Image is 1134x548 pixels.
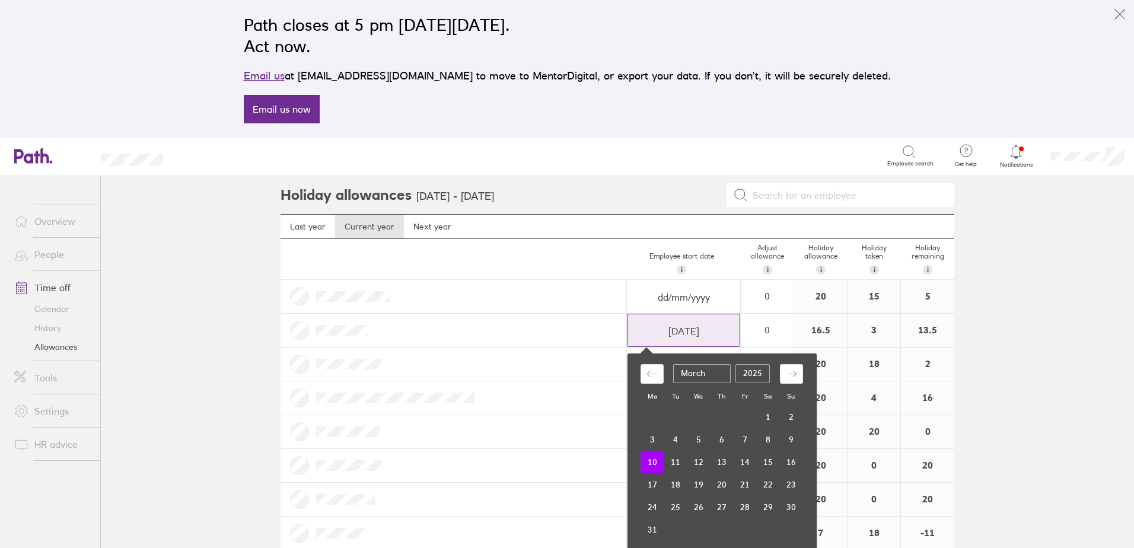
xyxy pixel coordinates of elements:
small: Th [718,392,725,400]
div: 0 [741,324,793,335]
a: Email us now [244,95,320,123]
a: Allowances [5,337,100,356]
a: Settings [5,399,100,423]
div: Adjust allowance [741,239,794,279]
td: Wednesday, March 12, 2025 [687,451,710,473]
h2: Path closes at 5 pm [DATE][DATE]. Act now. [244,14,891,57]
div: 3 [848,314,900,347]
div: Holiday allowance [794,239,848,279]
input: dd/mm/yyyy [627,281,740,314]
div: Holiday taken [848,239,901,279]
td: Monday, March 31, 2025 [641,518,664,541]
div: Move forward to switch to the next month. [780,364,803,384]
a: Calendar [5,300,100,318]
div: 0 [901,415,954,448]
span: i [820,265,822,275]
div: 20 [901,449,954,482]
a: History [5,318,100,337]
td: Saturday, March 1, 2025 [756,406,779,428]
div: 2 [901,348,954,381]
td: Monday, March 17, 2025 [641,473,664,496]
td: Tuesday, March 4, 2025 [664,428,687,451]
div: Move backward to switch to the previous month. [641,364,664,384]
td: Selected. Monday, March 10, 2025 [641,451,664,473]
a: Notifications [997,144,1036,168]
span: i [681,265,683,275]
div: Holiday remaining [901,239,954,279]
div: Employee start date [622,247,741,279]
span: Employee search [887,160,934,167]
div: 20 [794,415,847,448]
small: Fr [742,392,748,400]
small: Tu [672,392,679,400]
td: Saturday, March 29, 2025 [756,496,779,518]
td: Saturday, March 8, 2025 [756,428,779,451]
span: i [874,265,875,275]
div: 20 [794,348,847,381]
span: Get help [947,161,985,168]
p: at [EMAIL_ADDRESS][DOMAIN_NAME] to move to MentorDigital, or export your data. If you don’t, it w... [244,68,891,84]
input: Search for an employee [748,184,947,206]
div: Search [195,150,225,161]
td: Monday, March 24, 2025 [641,496,664,518]
div: 13.5 [901,314,954,347]
div: 16.5 [794,314,847,347]
a: People [5,243,100,266]
td: Friday, March 14, 2025 [733,451,756,473]
small: Su [787,392,795,400]
td: Saturday, March 22, 2025 [756,473,779,496]
td: Sunday, March 30, 2025 [779,496,802,518]
input: dd/mm/yyyy [627,314,740,348]
div: 0 [848,483,900,516]
td: Thursday, March 20, 2025 [710,473,733,496]
div: 20 [794,381,847,415]
td: Tuesday, March 18, 2025 [664,473,687,496]
td: Saturday, March 15, 2025 [756,451,779,473]
div: 18 [848,348,900,381]
h3: [DATE] - [DATE] [416,190,494,203]
span: Notifications [997,161,1036,168]
div: 16 [901,381,954,415]
div: 0 [741,291,793,301]
a: Time off [5,276,100,300]
div: 20 [848,415,900,448]
div: 15 [848,280,900,313]
td: Friday, March 21, 2025 [733,473,756,496]
span: i [927,265,929,275]
span: i [767,265,769,275]
div: 20 [794,280,847,313]
td: Wednesday, March 26, 2025 [687,496,710,518]
td: Monday, March 3, 2025 [641,428,664,451]
td: Wednesday, March 19, 2025 [687,473,710,496]
a: Next year [404,215,461,238]
td: Friday, March 7, 2025 [733,428,756,451]
td: Tuesday, March 25, 2025 [664,496,687,518]
a: Last year [281,215,335,238]
div: 20 [901,483,954,516]
td: Wednesday, March 5, 2025 [687,428,710,451]
small: Mo [648,392,657,400]
td: Friday, March 28, 2025 [733,496,756,518]
td: Sunday, March 23, 2025 [779,473,802,496]
a: Email us [244,69,285,82]
a: Overview [5,209,100,233]
td: Thursday, March 13, 2025 [710,451,733,473]
a: HR advice [5,432,100,456]
td: Sunday, March 16, 2025 [779,451,802,473]
td: Sunday, March 9, 2025 [779,428,802,451]
td: Thursday, March 27, 2025 [710,496,733,518]
input: dd/mm/yyyy [627,348,740,381]
div: 5 [901,280,954,313]
td: Thursday, March 6, 2025 [710,428,733,451]
td: Tuesday, March 11, 2025 [664,451,687,473]
a: Current year [335,215,404,238]
div: 4 [848,381,900,415]
div: 0 [848,449,900,482]
small: We [694,392,703,400]
a: Tools [5,366,100,390]
td: Sunday, March 2, 2025 [779,406,802,428]
div: 20 [794,483,847,516]
small: Sa [764,392,772,400]
div: 20 [794,449,847,482]
h2: Holiday allowances [281,176,412,214]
